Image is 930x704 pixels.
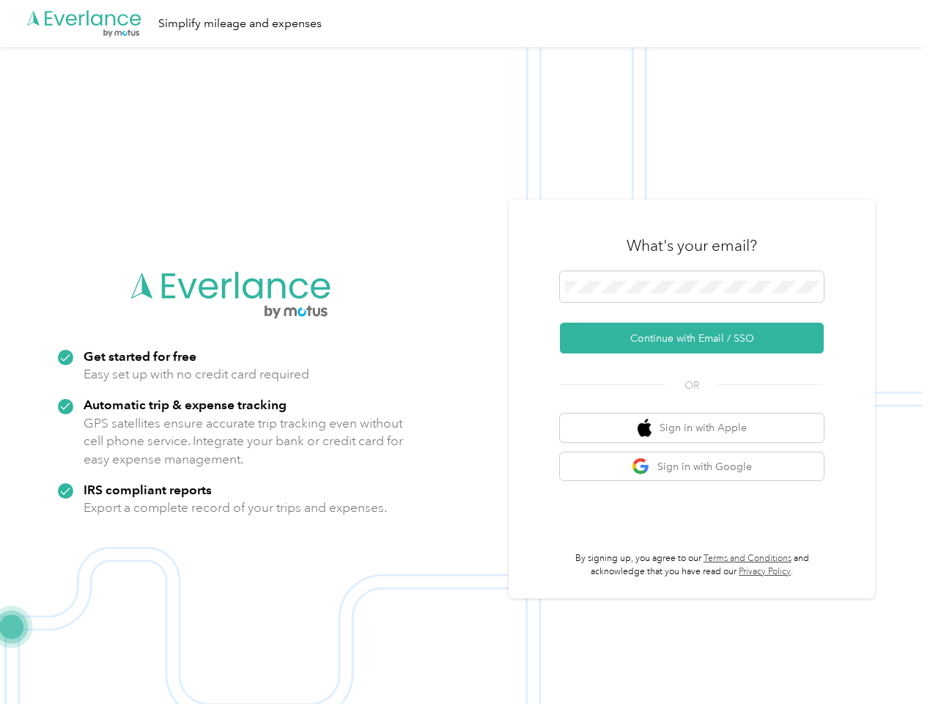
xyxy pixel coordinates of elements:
p: GPS satellites ensure accurate trip tracking even without cell phone service. Integrate your bank... [84,414,404,469]
button: apple logoSign in with Apple [560,414,824,442]
strong: Get started for free [84,348,196,364]
p: Easy set up with no credit card required [84,365,309,384]
a: Privacy Policy [739,566,791,577]
a: Terms and Conditions [704,553,791,564]
img: apple logo [638,419,652,437]
button: google logoSign in with Google [560,452,824,481]
strong: Automatic trip & expense tracking [84,397,287,412]
h3: What's your email? [627,235,757,256]
p: By signing up, you agree to our and acknowledge that you have read our . [560,552,824,578]
img: google logo [632,458,650,476]
button: Continue with Email / SSO [560,323,824,353]
p: Export a complete record of your trips and expenses. [84,499,387,517]
span: OR [666,378,717,393]
strong: IRS compliant reports [84,482,212,497]
div: Simplify mileage and expenses [158,15,322,33]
